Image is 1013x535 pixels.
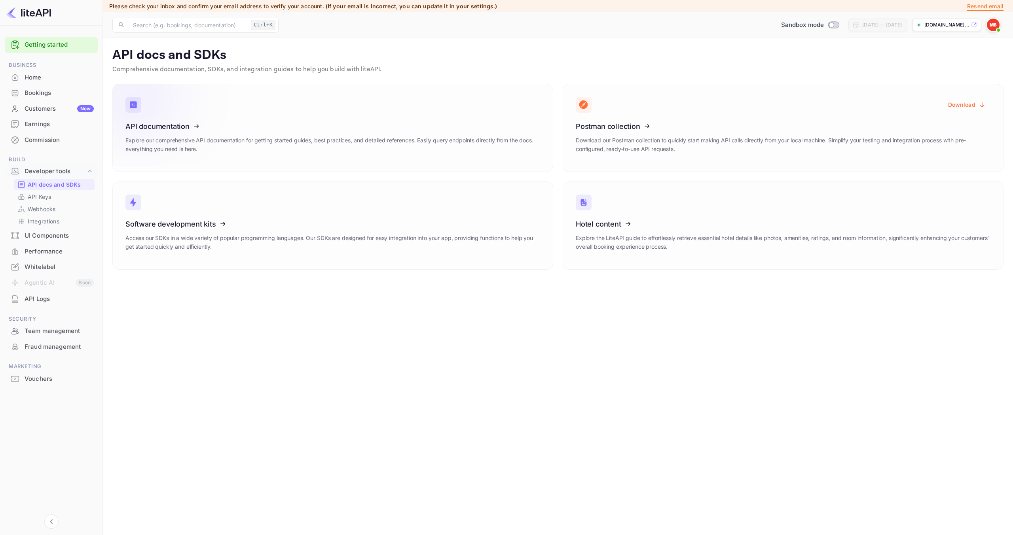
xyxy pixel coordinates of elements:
div: API Keys [14,191,95,202]
a: Getting started [25,40,94,49]
button: Download [943,97,990,112]
div: Vouchers [5,371,98,387]
h3: API documentation [125,122,540,130]
div: Fraud management [25,342,94,352]
button: Collapse navigation [44,514,59,529]
span: Please check your inbox and confirm your email address to verify your account. [109,3,324,9]
p: API docs and SDKs [28,180,81,189]
span: Sandbox mode [781,21,824,30]
input: Search (e.g. bookings, documentation) [128,17,248,33]
p: [DOMAIN_NAME]... [924,21,969,28]
p: Webhooks [28,205,55,213]
div: [DATE] — [DATE] [862,21,902,28]
a: Software development kitsAccess our SDKs in a wide variety of popular programming languages. Our ... [112,181,553,270]
p: Download our Postman collection to quickly start making API calls directly from your local machin... [576,136,990,153]
a: Integrations [17,217,91,225]
a: UI Components [5,228,98,243]
span: Business [5,61,98,70]
div: Webhooks [14,203,95,215]
div: Home [25,73,94,82]
div: Bookings [5,85,98,101]
div: CustomersNew [5,101,98,117]
a: Commission [5,132,98,147]
div: Developer tools [25,167,86,176]
a: API docs and SDKs [17,180,91,189]
div: API Logs [25,295,94,304]
span: Marketing [5,362,98,371]
div: Ctrl+K [251,20,275,30]
a: Fraud management [5,339,98,354]
div: UI Components [25,231,94,240]
span: (If your email is incorrect, you can update it in your settings.) [326,3,497,9]
p: API Keys [28,193,51,201]
div: New [77,105,94,112]
div: API Logs [5,291,98,307]
div: Developer tools [5,164,98,178]
div: Team management [25,327,94,336]
span: Build [5,155,98,164]
div: Earnings [5,117,98,132]
div: Commission [25,136,94,145]
h3: Postman collection [576,122,990,130]
p: Explore our comprehensive API documentation for getting started guides, best practices, and detai... [125,136,540,153]
div: Fraud management [5,339,98,355]
div: Whitelabel [5,259,98,275]
p: Comprehensive documentation, SDKs, and integration guides to help you build with liteAPI. [112,65,1004,74]
div: Earnings [25,120,94,129]
div: API docs and SDKs [14,179,95,190]
h3: Hotel content [576,220,990,228]
p: API docs and SDKs [112,47,1004,63]
p: Resend email [967,2,1004,11]
div: Getting started [5,37,98,53]
div: Performance [25,247,94,256]
a: Vouchers [5,371,98,386]
a: API documentationExplore our comprehensive API documentation for getting started guides, best pra... [112,84,553,172]
p: Explore the LiteAPI guide to effortlessly retrieve essential hotel details like photos, amenities... [576,234,990,251]
a: CustomersNew [5,101,98,116]
img: Maxime BASSET [987,19,1000,31]
div: Switch to Production mode [778,21,842,30]
a: Earnings [5,117,98,131]
a: Whitelabel [5,259,98,274]
div: Team management [5,323,98,339]
div: Whitelabel [25,263,94,272]
div: Integrations [14,216,95,227]
a: Webhooks [17,205,91,213]
h3: Software development kits [125,220,540,228]
a: Team management [5,323,98,338]
div: Bookings [25,89,94,98]
span: Security [5,315,98,323]
img: LiteAPI logo [6,6,51,19]
div: Performance [5,244,98,259]
div: Vouchers [25,374,94,384]
a: Bookings [5,85,98,100]
a: Home [5,70,98,85]
p: Integrations [28,217,59,225]
div: UI Components [5,228,98,244]
a: Performance [5,244,98,259]
p: Access our SDKs in a wide variety of popular programming languages. Our SDKs are designed for eas... [125,234,540,251]
div: Customers [25,104,94,113]
a: Hotel contentExplore the LiteAPI guide to effortlessly retrieve essential hotel details like phot... [563,181,1004,270]
div: Commission [5,132,98,148]
a: API Keys [17,193,91,201]
a: API Logs [5,291,98,306]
